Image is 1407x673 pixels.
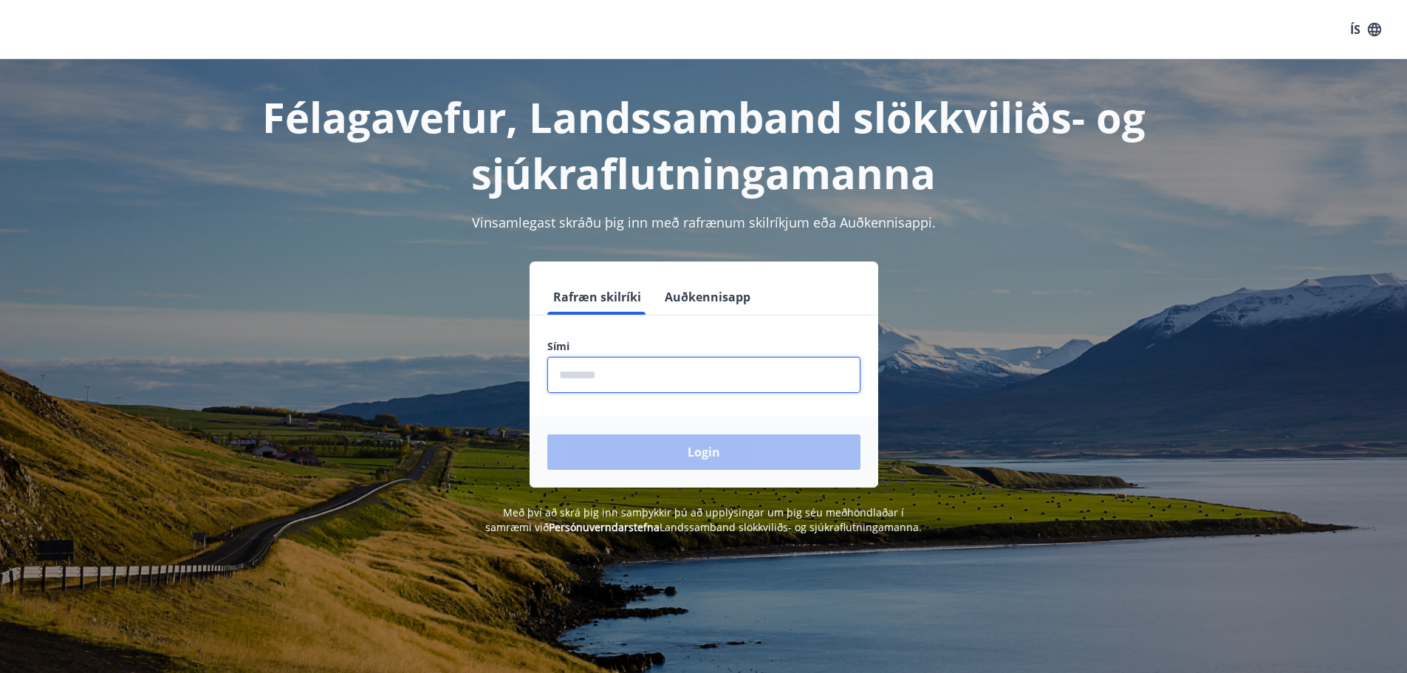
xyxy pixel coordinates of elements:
label: Sími [547,339,860,354]
button: ÍS [1342,16,1389,43]
h1: Félagavefur, Landssamband slökkviliðs- og sjúkraflutningamanna [190,89,1218,201]
button: Rafræn skilríki [547,279,647,315]
button: Auðkennisapp [659,279,756,315]
a: Persónuverndarstefna [549,520,660,534]
span: Vinsamlegast skráðu þig inn með rafrænum skilríkjum eða Auðkennisappi. [472,213,936,231]
span: Með því að skrá þig inn samþykkir þú að upplýsingar um þig séu meðhöndlaðar í samræmi við Landssa... [485,505,922,534]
